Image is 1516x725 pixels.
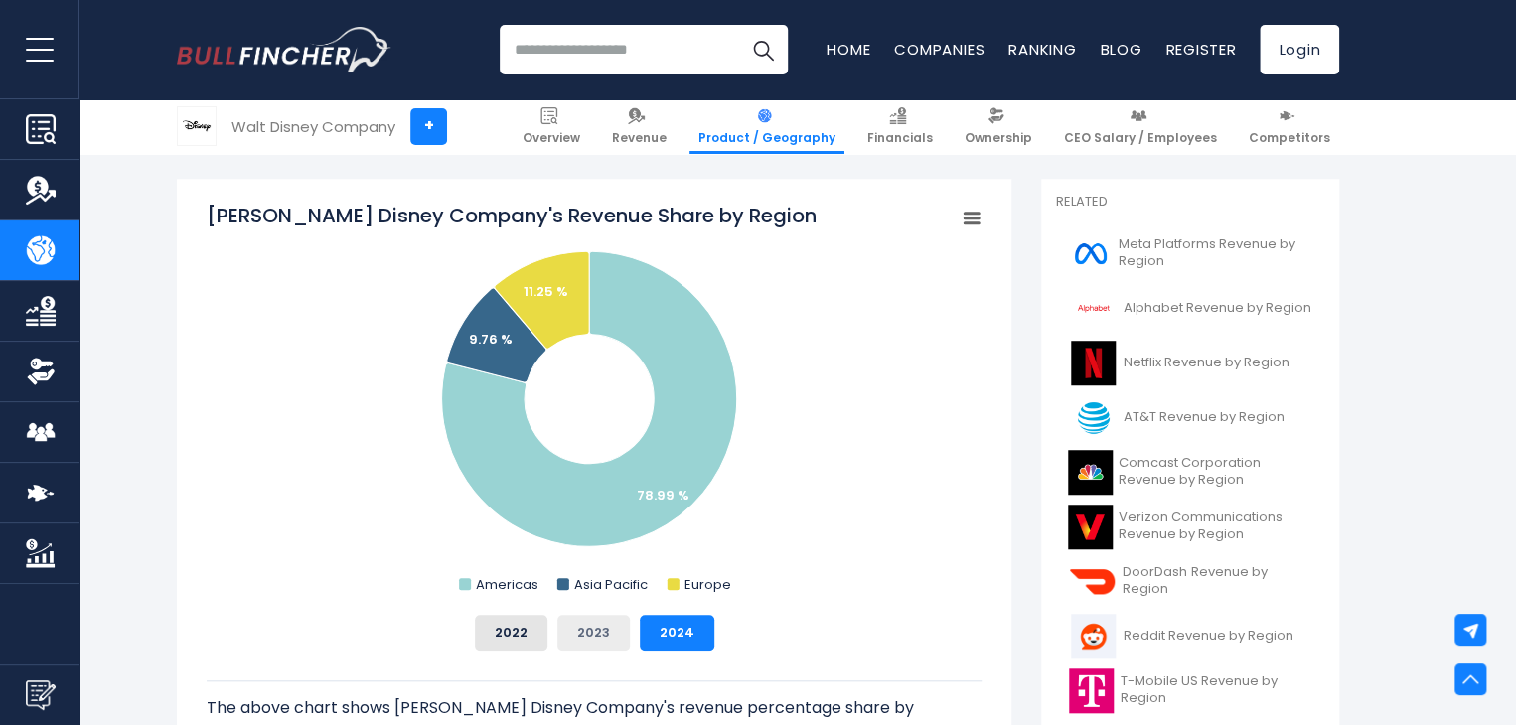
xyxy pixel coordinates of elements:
[1056,194,1324,211] p: Related
[1068,450,1113,495] img: CMCSA logo
[177,27,391,72] img: Bullfincher logo
[475,615,547,651] button: 2022
[1068,668,1115,713] img: TMUS logo
[207,202,982,599] svg: Walt Disney Company's Revenue Share by Region
[1123,564,1312,598] span: DoorDash Revenue by Region
[514,99,589,154] a: Overview
[231,115,395,138] div: Walt Disney Company
[1056,336,1324,390] a: Netflix Revenue by Region
[557,615,630,651] button: 2023
[1100,39,1141,60] a: Blog
[1056,663,1324,718] a: T-Mobile US Revenue by Region
[1068,286,1118,331] img: GOOGL logo
[410,108,447,145] a: +
[476,575,538,594] text: Americas
[1056,445,1324,500] a: Comcast Corporation Revenue by Region
[524,282,568,301] text: 11.25 %
[1240,99,1339,154] a: Competitors
[1056,281,1324,336] a: Alphabet Revenue by Region
[640,615,714,651] button: 2024
[1056,554,1324,609] a: DoorDash Revenue by Region
[965,130,1032,146] span: Ownership
[689,99,844,154] a: Product / Geography
[178,107,216,145] img: DIS logo
[574,575,648,594] text: Asia Pacific
[1260,25,1339,74] a: Login
[1249,130,1330,146] span: Competitors
[1121,673,1312,707] span: T-Mobile US Revenue by Region
[1068,341,1118,385] img: NFLX logo
[1068,559,1117,604] img: DASH logo
[1124,355,1289,371] span: Netflix Revenue by Region
[1056,390,1324,445] a: AT&T Revenue by Region
[956,99,1041,154] a: Ownership
[207,202,817,229] tspan: [PERSON_NAME] Disney Company's Revenue Share by Region
[1119,509,1312,543] span: Verizon Communications Revenue by Region
[1124,628,1293,645] span: Reddit Revenue by Region
[867,130,933,146] span: Financials
[637,486,689,505] text: 78.99 %
[858,99,942,154] a: Financials
[894,39,985,60] a: Companies
[469,330,513,349] text: 9.76 %
[26,357,56,386] img: Ownership
[698,130,835,146] span: Product / Geography
[1124,300,1311,317] span: Alphabet Revenue by Region
[1068,614,1118,658] img: RDDT logo
[738,25,788,74] button: Search
[523,130,580,146] span: Overview
[1165,39,1236,60] a: Register
[1068,395,1118,440] img: T logo
[1056,500,1324,554] a: Verizon Communications Revenue by Region
[1068,231,1113,276] img: META logo
[1119,236,1312,270] span: Meta Platforms Revenue by Region
[1119,455,1312,489] span: Comcast Corporation Revenue by Region
[1055,99,1226,154] a: CEO Salary / Employees
[1124,409,1285,426] span: AT&T Revenue by Region
[1056,609,1324,663] a: Reddit Revenue by Region
[177,27,390,72] a: Go to homepage
[1064,130,1217,146] span: CEO Salary / Employees
[1056,226,1324,281] a: Meta Platforms Revenue by Region
[603,99,676,154] a: Revenue
[1008,39,1076,60] a: Ranking
[684,575,731,594] text: Europe
[827,39,870,60] a: Home
[612,130,667,146] span: Revenue
[1068,505,1113,549] img: VZ logo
